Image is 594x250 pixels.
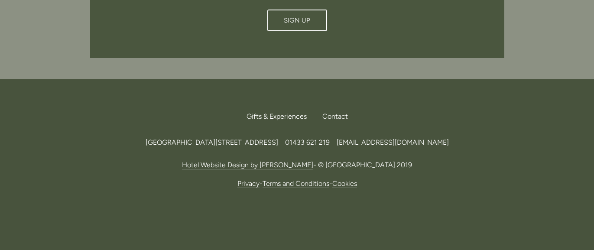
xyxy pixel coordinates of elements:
span: Sign Up [284,16,310,24]
a: [EMAIL_ADDRESS][DOMAIN_NAME] [337,138,449,146]
span: Gifts & Experiences [247,112,307,120]
a: Privacy [237,179,260,188]
a: Terms and Conditions [263,179,329,188]
div: Contact [315,107,348,126]
a: Gifts & Experiences [247,107,314,126]
a: Cookies [332,179,357,188]
span: [GEOGRAPHIC_DATA][STREET_ADDRESS] [146,138,278,146]
button: Sign Up [267,10,327,31]
span: 01433 621 219 [285,138,330,146]
a: Hotel Website Design by [PERSON_NAME] [182,161,313,169]
p: - © [GEOGRAPHIC_DATA] 2019 [90,159,504,171]
p: - - [90,178,504,189]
